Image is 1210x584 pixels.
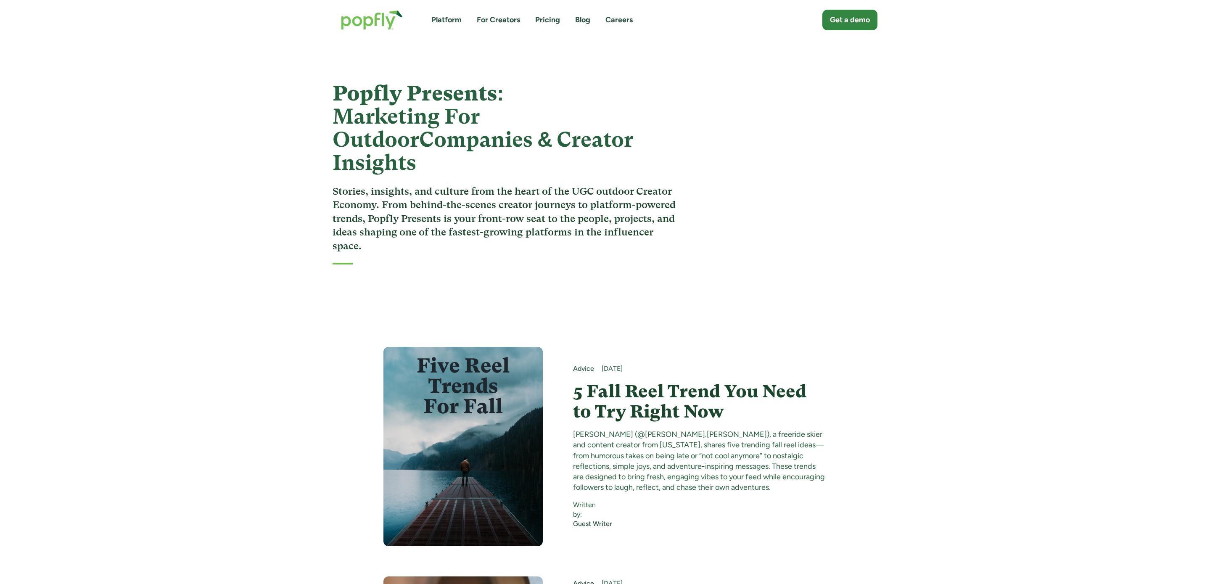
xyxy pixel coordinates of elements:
[575,15,590,25] a: Blog
[822,10,877,30] a: Get a demo
[477,15,520,25] a: For Creators
[333,185,681,253] h3: Stories, insights, and culture from the heart of the UGC outdoor Creator Economy. From behind-the...
[573,500,613,519] div: Written by:
[333,82,681,174] h1: Popfly Presents:
[333,2,411,38] a: home
[602,364,827,373] div: [DATE]
[573,429,827,493] div: [PERSON_NAME] (@[PERSON_NAME].[PERSON_NAME]), a freeride skier and content creator from [US_STATE...
[333,104,480,152] strong: Marketing For Outdoor
[573,364,594,373] a: Advice
[333,127,633,175] strong: Companies & Creator Insights
[535,15,560,25] a: Pricing
[431,15,462,25] a: Platform
[830,15,870,25] div: Get a demo
[605,15,633,25] a: Careers
[573,519,613,529] a: Guest Writer
[573,381,827,422] a: 5 Fall Reel Trend You Need to Try Right Now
